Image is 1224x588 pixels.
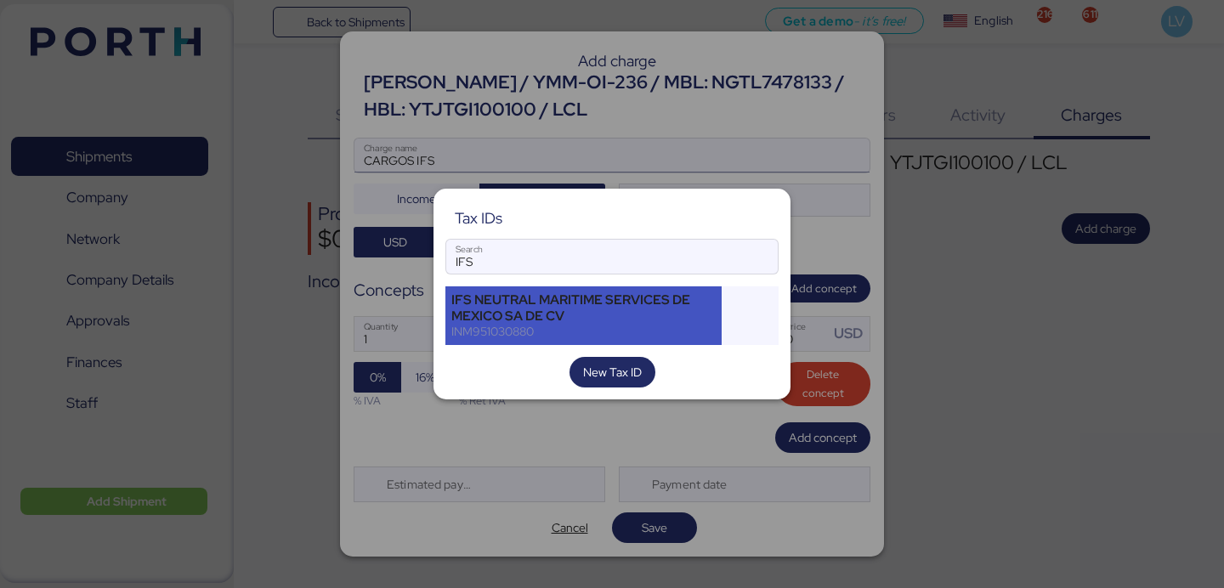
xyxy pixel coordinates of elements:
[583,362,642,382] span: New Tax ID
[446,240,778,274] input: Search
[455,211,502,226] div: Tax IDs
[569,357,655,387] button: New Tax ID
[451,324,716,339] div: INM951030880
[451,292,716,323] div: IFS NEUTRAL MARITIME SERVICES DE MEXICO SA DE CV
